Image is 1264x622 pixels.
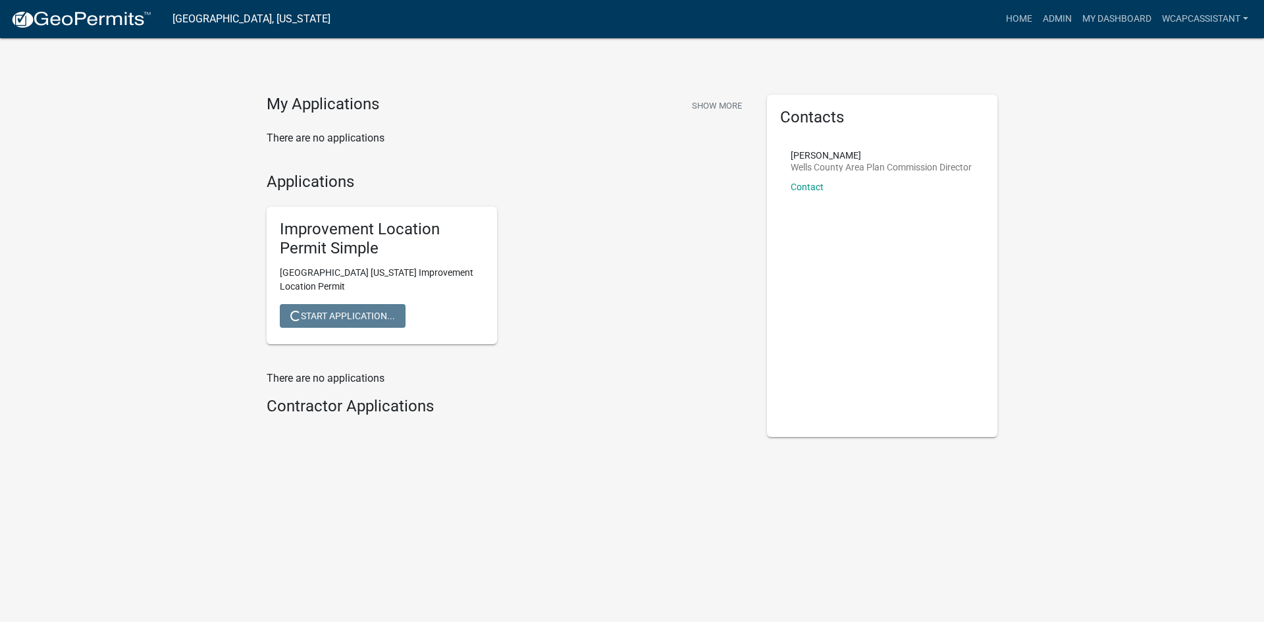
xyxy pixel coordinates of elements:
p: Wells County Area Plan Commission Director [791,163,972,172]
a: Contact [791,182,824,192]
span: Start Application... [290,310,395,321]
button: Show More [687,95,747,117]
button: Start Application... [280,304,406,328]
p: [PERSON_NAME] [791,151,972,160]
p: There are no applications [267,371,747,386]
a: [GEOGRAPHIC_DATA], [US_STATE] [172,8,330,30]
p: There are no applications [267,130,747,146]
h5: Contacts [780,108,984,127]
h4: Contractor Applications [267,397,747,416]
h5: Improvement Location Permit Simple [280,220,484,258]
a: Admin [1038,7,1077,32]
a: Home [1001,7,1038,32]
a: wcapcassistant [1157,7,1253,32]
h4: Applications [267,172,747,192]
a: My Dashboard [1077,7,1157,32]
h4: My Applications [267,95,379,115]
wm-workflow-list-section: Applications [267,172,747,355]
wm-workflow-list-section: Contractor Applications [267,397,747,421]
p: [GEOGRAPHIC_DATA] [US_STATE] Improvement Location Permit [280,266,484,294]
